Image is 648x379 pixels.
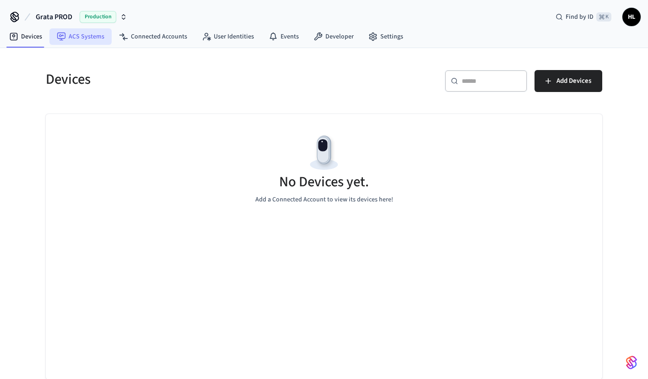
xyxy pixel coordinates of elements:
img: Devices Empty State [303,132,345,173]
a: Events [261,28,306,45]
a: Devices [2,28,49,45]
span: ⌘ K [596,12,611,22]
span: Production [80,11,116,23]
a: User Identities [194,28,261,45]
button: Add Devices [535,70,602,92]
span: Add Devices [556,75,591,87]
img: SeamLogoGradient.69752ec5.svg [626,355,637,370]
a: Developer [306,28,361,45]
a: ACS Systems [49,28,112,45]
div: Find by ID⌘ K [548,9,619,25]
span: Find by ID [566,12,594,22]
span: Grata PROD [36,11,72,22]
a: Connected Accounts [112,28,194,45]
h5: Devices [46,70,319,89]
a: Settings [361,28,410,45]
p: Add a Connected Account to view its devices here! [255,195,393,205]
button: HL [622,8,641,26]
span: HL [623,9,640,25]
h5: No Devices yet. [279,173,369,191]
